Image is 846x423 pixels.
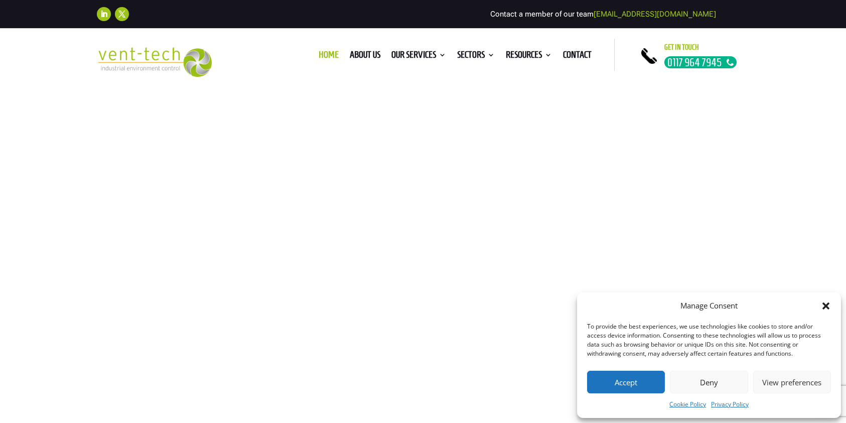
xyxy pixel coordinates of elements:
[821,301,831,311] div: Close dialog
[563,51,592,62] a: Contact
[670,371,748,393] button: Deny
[680,300,738,312] div: Manage Consent
[664,43,699,51] span: Get in touch
[97,7,111,21] a: Follow on LinkedIn
[594,10,716,19] a: [EMAIL_ADDRESS][DOMAIN_NAME]
[490,10,716,19] span: Contact a member of our team
[319,51,339,62] a: Home
[506,51,552,62] a: Resources
[753,371,831,393] button: View preferences
[664,56,737,68] a: 0117 964 7945
[587,371,665,393] button: Accept
[350,51,380,62] a: About us
[457,51,495,62] a: Sectors
[391,51,446,62] a: Our Services
[587,322,830,358] div: To provide the best experiences, we use technologies like cookies to store and/or access device i...
[115,7,129,21] a: Follow on X
[711,398,749,410] a: Privacy Policy
[669,398,706,410] a: Cookie Policy
[97,47,212,77] img: 2023-09-27T08_35_16.549ZVENT-TECH---Clear-background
